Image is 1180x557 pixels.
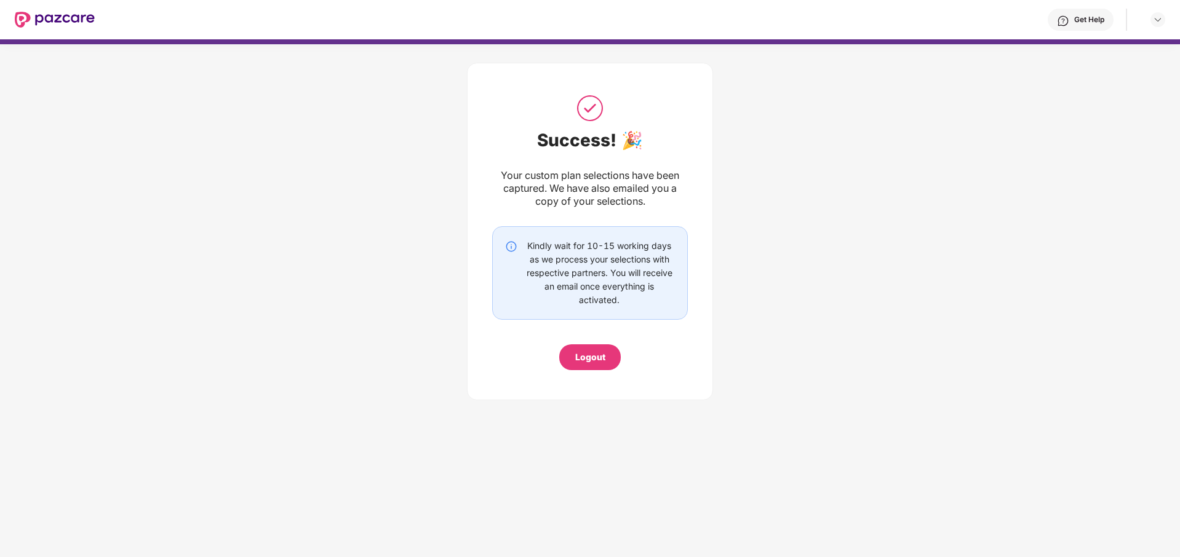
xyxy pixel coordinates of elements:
[1057,15,1069,27] img: svg+xml;base64,PHN2ZyBpZD0iSGVscC0zMngzMiIgeG1sbnM9Imh0dHA6Ly93d3cudzMub3JnLzIwMDAvc3ZnIiB3aWR0aD...
[505,240,517,253] img: svg+xml;base64,PHN2ZyBpZD0iSW5mby0yMHgyMCIgeG1sbnM9Imh0dHA6Ly93d3cudzMub3JnLzIwMDAvc3ZnIiB3aWR0aD...
[1153,15,1163,25] img: svg+xml;base64,PHN2ZyBpZD0iRHJvcGRvd24tMzJ4MzIiIHhtbG5zPSJodHRwOi8vd3d3LnczLm9yZy8yMDAwL3N2ZyIgd2...
[1074,15,1104,25] div: Get Help
[492,169,688,208] div: Your custom plan selections have been captured. We have also emailed you a copy of your selections.
[524,239,675,307] div: Kindly wait for 10-15 working days as we process your selections with respective partners. You wi...
[15,12,95,28] img: New Pazcare Logo
[492,130,688,151] div: Success! 🎉
[575,93,605,124] img: svg+xml;base64,PHN2ZyB3aWR0aD0iNTAiIGhlaWdodD0iNTAiIHZpZXdCb3g9IjAgMCA1MCA1MCIgZmlsbD0ibm9uZSIgeG...
[575,350,605,364] div: Logout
